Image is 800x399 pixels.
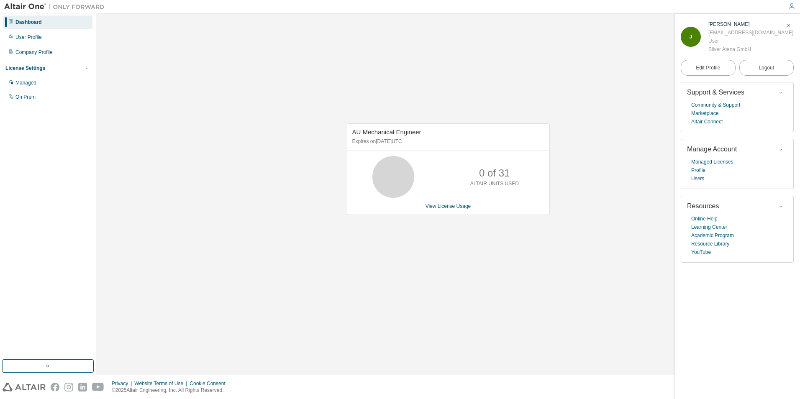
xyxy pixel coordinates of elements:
[690,34,692,40] span: J
[15,34,42,41] div: User Profile
[691,215,718,223] a: Online Help
[479,166,510,180] p: 0 of 31
[691,158,733,166] a: Managed Licenses
[708,28,793,37] div: [EMAIL_ADDRESS][DOMAIN_NAME]
[691,166,705,174] a: Profile
[5,65,45,72] div: License Settings
[708,37,793,45] div: User
[190,380,230,387] div: Cookie Consent
[691,240,729,248] a: Resource Library
[15,19,42,26] div: Dashboard
[15,94,36,100] div: On Prem
[687,146,737,153] span: Manage Account
[92,383,104,391] img: youtube.svg
[15,49,53,56] div: Company Profile
[691,231,734,240] a: Academic Program
[687,202,719,210] span: Resources
[691,109,718,118] a: Marketplace
[3,383,46,391] img: altair_logo.svg
[691,223,727,231] a: Learning Center
[708,20,793,28] div: Jörg Fusenig
[134,380,190,387] div: Website Terms of Use
[696,64,720,71] span: Edit Profile
[687,89,744,96] span: Support & Services
[4,3,109,11] img: Altair One
[681,60,736,76] a: Edit Profile
[352,128,421,136] span: AU Mechanical Engineer
[112,387,231,394] p: © 2025 Altair Engineering, Inc. All Rights Reserved.
[64,383,73,391] img: instagram.svg
[112,380,134,387] div: Privacy
[739,60,794,76] button: Logout
[51,383,59,391] img: facebook.svg
[759,64,774,72] span: Logout
[691,248,711,256] a: YouTube
[708,45,793,54] div: Silver Atena GmbH
[691,101,740,109] a: Community & Support
[470,180,519,187] p: ALTAIR UNITS USED
[78,383,87,391] img: linkedin.svg
[352,138,542,145] p: Expires on [DATE] UTC
[691,174,704,183] a: Users
[15,79,36,86] div: Managed
[426,203,471,209] a: View License Usage
[691,118,723,126] a: Altair Connect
